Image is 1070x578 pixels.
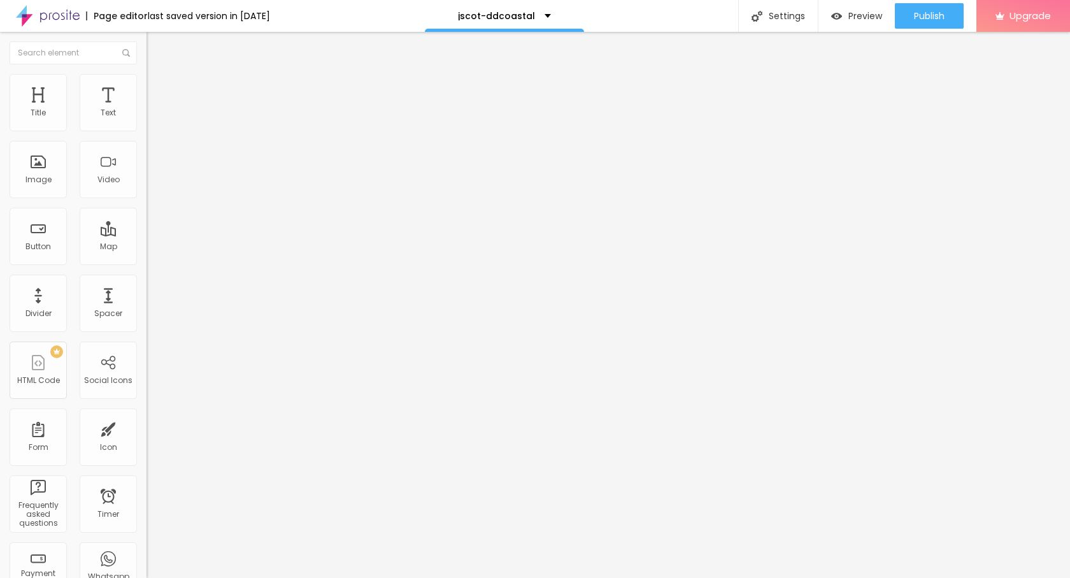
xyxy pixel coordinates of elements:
span: Upgrade [1009,10,1051,21]
div: Title [31,108,46,117]
div: Icon [100,443,117,452]
div: Page editor [86,11,148,20]
div: Social Icons [84,376,132,385]
div: Frequently asked questions [13,501,63,528]
button: Publish [895,3,964,29]
div: Image [25,175,52,184]
div: Form [29,443,48,452]
span: Publish [914,11,945,21]
img: Icone [122,49,130,57]
img: Icone [752,11,762,22]
div: Map [100,242,117,251]
div: Button [25,242,51,251]
span: Preview [848,11,882,21]
div: Divider [25,309,52,318]
p: jscot-ddcoastal [458,11,535,20]
input: Search element [10,41,137,64]
div: Timer [97,510,119,519]
button: Preview [818,3,895,29]
div: last saved version in [DATE] [148,11,270,20]
div: Text [101,108,116,117]
img: view-1.svg [831,11,842,22]
div: Spacer [94,309,122,318]
div: HTML Code [17,376,60,385]
div: Video [97,175,120,184]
